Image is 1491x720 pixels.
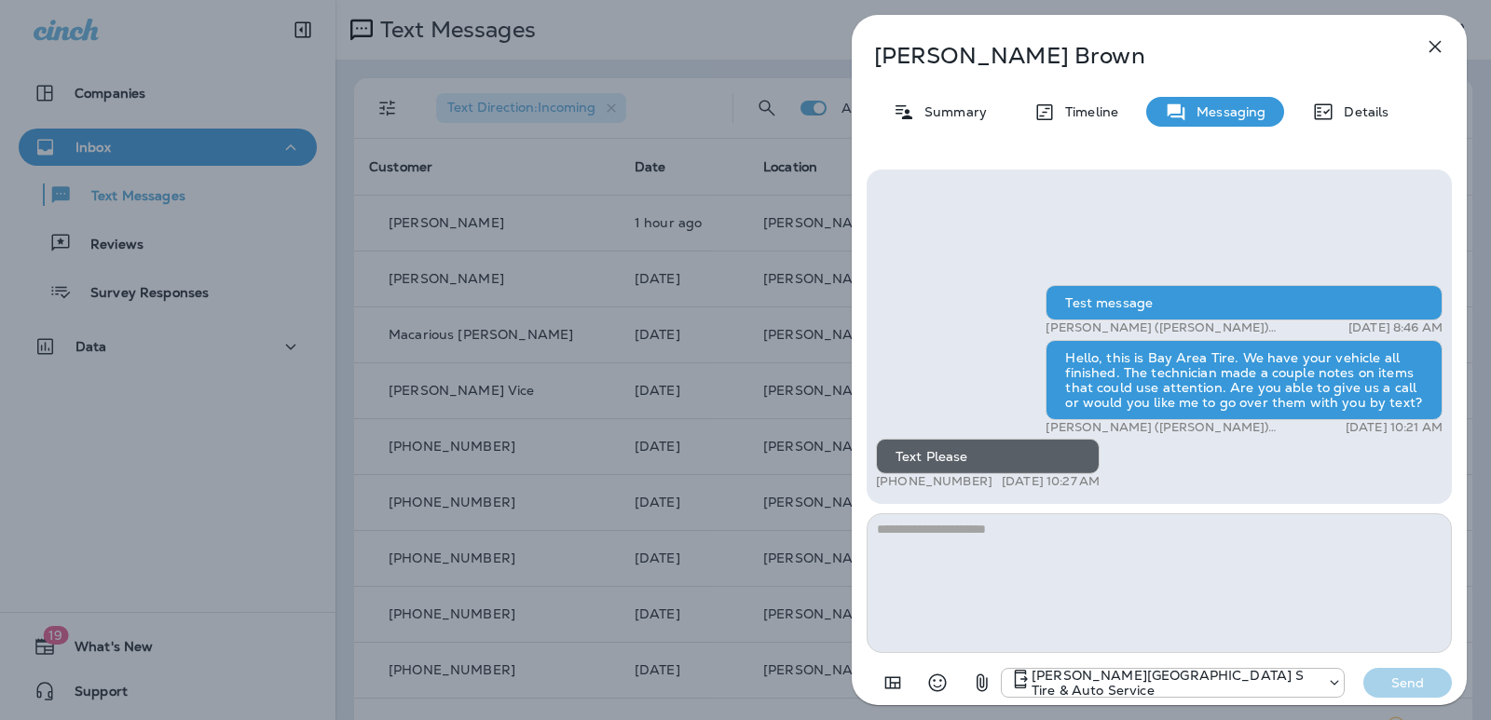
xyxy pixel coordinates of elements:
button: Add in a premade template [874,664,911,701]
p: [PERSON_NAME] Brown [874,43,1383,69]
p: Summary [915,104,987,119]
div: +1 (410) 969-0701 [1002,668,1344,698]
div: Test message [1046,285,1443,320]
p: [DATE] 10:21 AM [1346,420,1443,435]
div: Hello, this is Bay Area Tire. We have your vehicle all finished. The technician made a couple not... [1046,340,1443,420]
p: [PERSON_NAME] ([PERSON_NAME]) [PERSON_NAME] [1046,420,1283,435]
div: Text Please [876,439,1100,474]
button: Select an emoji [919,664,956,701]
p: [DATE] 8:46 AM [1348,320,1443,335]
p: Messaging [1187,104,1265,119]
p: [PERSON_NAME] ([PERSON_NAME]) [PERSON_NAME] [1046,320,1283,335]
p: [DATE] 10:27 AM [1002,474,1100,489]
p: [PHONE_NUMBER] [876,474,992,489]
p: Details [1334,104,1388,119]
p: Timeline [1056,104,1118,119]
p: [PERSON_NAME][GEOGRAPHIC_DATA] S Tire & Auto Service [1032,668,1318,698]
